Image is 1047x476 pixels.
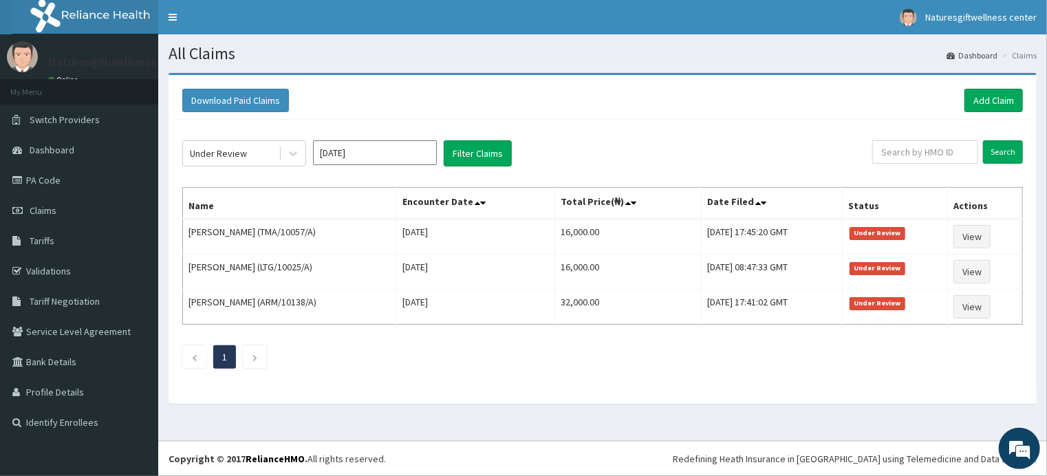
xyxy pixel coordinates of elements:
th: Date Filed [702,188,843,219]
th: Encounter Date [397,188,555,219]
span: Tariffs [30,235,54,247]
th: Total Price(₦) [555,188,702,219]
td: [DATE] 17:41:02 GMT [702,290,843,325]
td: [DATE] [397,290,555,325]
footer: All rights reserved. [158,441,1047,476]
a: View [953,295,991,318]
span: Tariff Negotiation [30,295,100,307]
a: Dashboard [947,50,997,61]
a: Previous page [191,351,197,363]
input: Search by HMO ID [872,140,978,164]
span: We're online! [80,147,190,286]
input: Select Month and Year [313,140,437,165]
div: Under Review [190,147,247,160]
div: Redefining Heath Insurance in [GEOGRAPHIC_DATA] using Telemedicine and Data Science! [673,452,1037,466]
td: [DATE] 17:45:20 GMT [702,219,843,255]
td: 16,000.00 [555,255,702,290]
td: [PERSON_NAME] (LTG/10025/A) [183,255,397,290]
th: Status [843,188,948,219]
li: Claims [999,50,1037,61]
span: Switch Providers [30,113,100,126]
span: Under Review [850,262,905,274]
span: Claims [30,204,56,217]
td: 16,000.00 [555,219,702,255]
td: [PERSON_NAME] (TMA/10057/A) [183,219,397,255]
td: [DATE] [397,255,555,290]
a: Add Claim [964,89,1023,112]
textarea: Type your message and hit 'Enter' [7,324,262,372]
div: Chat with us now [72,77,231,95]
img: User Image [900,9,917,26]
a: Page 1 is your current page [222,351,227,363]
span: Dashboard [30,144,74,156]
button: Filter Claims [444,140,512,166]
input: Search [983,140,1023,164]
a: View [953,225,991,248]
button: Download Paid Claims [182,89,289,112]
strong: Copyright © 2017 . [169,453,307,465]
td: [DATE] 08:47:33 GMT [702,255,843,290]
span: Naturesgiftwellness center [925,11,1037,23]
a: Online [48,75,81,85]
td: [DATE] [397,219,555,255]
a: View [953,260,991,283]
a: Next page [252,351,258,363]
img: d_794563401_company_1708531726252_794563401 [25,69,56,103]
td: [PERSON_NAME] (ARM/10138/A) [183,290,397,325]
h1: All Claims [169,45,1037,63]
span: Under Review [850,227,905,239]
p: Naturesgiftwellness center [48,56,195,68]
div: Minimize live chat window [226,7,259,40]
th: Name [183,188,397,219]
span: Under Review [850,297,905,310]
img: User Image [7,41,38,72]
td: 32,000.00 [555,290,702,325]
th: Actions [948,188,1023,219]
a: RelianceHMO [246,453,305,465]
